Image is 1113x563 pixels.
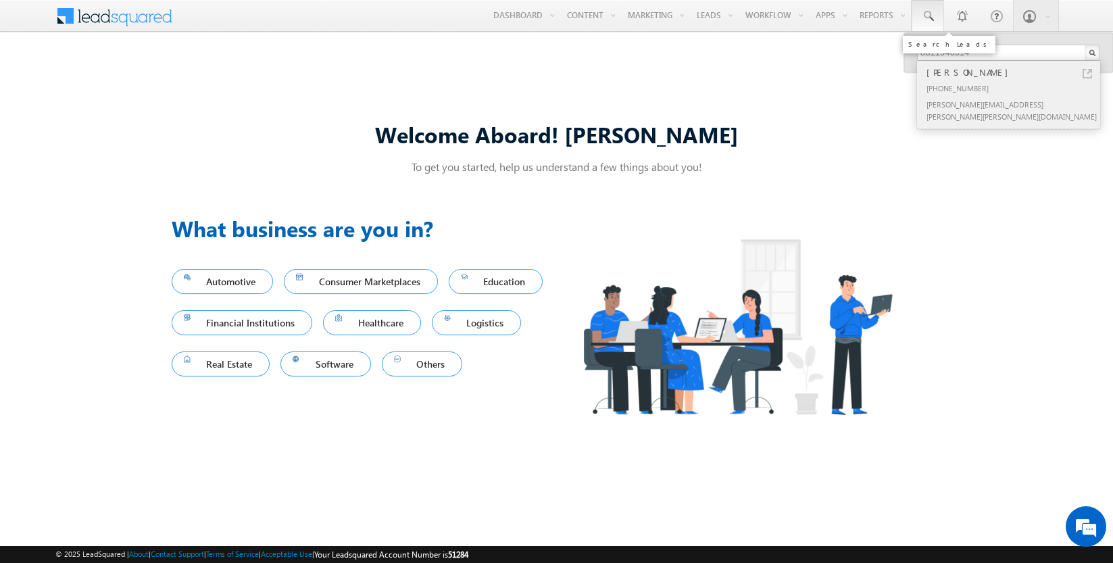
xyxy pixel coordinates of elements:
span: Logistics [444,314,510,332]
span: Consumer Marketplaces [296,272,426,291]
span: © 2025 LeadSquared | | | | | [55,548,468,561]
a: Contact Support [151,549,204,558]
span: Your Leadsquared Account Number is [314,549,468,560]
h3: What business are you in? [172,212,557,245]
span: Financial Institutions [184,314,301,332]
a: Acceptable Use [261,549,312,558]
div: Search Leads [908,40,990,48]
span: Others [394,355,451,373]
p: To get you started, help us understand a few things about you! [172,160,942,174]
span: Real Estate [184,355,258,373]
span: Healthcare [335,314,409,332]
span: Software [293,355,359,373]
img: Industry.png [557,212,918,441]
div: [PHONE_NUMBER] [924,80,1105,96]
input: Search Leads [917,45,1100,61]
div: Welcome Aboard! [PERSON_NAME] [172,120,942,149]
span: 51284 [448,549,468,560]
div: [PERSON_NAME] [924,65,1105,80]
a: Terms of Service [206,549,259,558]
div: [PERSON_NAME][EMAIL_ADDRESS][PERSON_NAME][PERSON_NAME][DOMAIN_NAME] [924,96,1105,124]
span: Automotive [184,272,262,291]
a: About [129,549,149,558]
span: Education [461,272,531,291]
